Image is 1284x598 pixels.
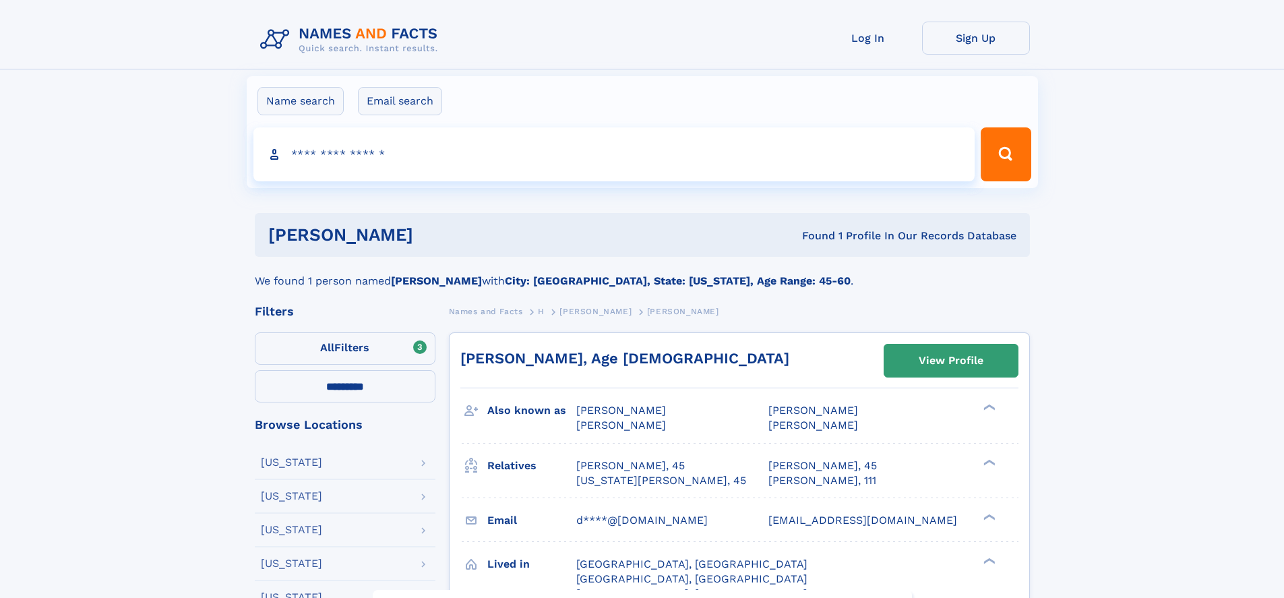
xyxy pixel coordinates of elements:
[255,305,435,318] div: Filters
[257,87,344,115] label: Name search
[358,87,442,115] label: Email search
[768,419,858,431] span: [PERSON_NAME]
[559,307,632,316] span: [PERSON_NAME]
[255,419,435,431] div: Browse Locations
[255,257,1030,289] div: We found 1 person named with .
[576,473,746,488] a: [US_STATE][PERSON_NAME], 45
[922,22,1030,55] a: Sign Up
[980,556,996,565] div: ❯
[449,303,523,320] a: Names and Facts
[538,307,545,316] span: H
[768,404,858,417] span: [PERSON_NAME]
[261,457,322,468] div: [US_STATE]
[487,399,576,422] h3: Also known as
[981,127,1031,181] button: Search Button
[460,350,789,367] a: [PERSON_NAME], Age [DEMOGRAPHIC_DATA]
[261,491,322,502] div: [US_STATE]
[559,303,632,320] a: [PERSON_NAME]
[487,553,576,576] h3: Lived in
[884,345,1018,377] a: View Profile
[487,509,576,532] h3: Email
[814,22,922,55] a: Log In
[576,404,666,417] span: [PERSON_NAME]
[576,458,685,473] a: [PERSON_NAME], 45
[980,458,996,467] div: ❯
[255,22,449,58] img: Logo Names and Facts
[320,341,334,354] span: All
[487,454,576,477] h3: Relatives
[255,332,435,365] label: Filters
[576,419,666,431] span: [PERSON_NAME]
[576,558,807,570] span: [GEOGRAPHIC_DATA], [GEOGRAPHIC_DATA]
[505,274,851,287] b: City: [GEOGRAPHIC_DATA], State: [US_STATE], Age Range: 45-60
[919,345,983,376] div: View Profile
[768,458,877,473] a: [PERSON_NAME], 45
[538,303,545,320] a: H
[261,558,322,569] div: [US_STATE]
[391,274,482,287] b: [PERSON_NAME]
[647,307,719,316] span: [PERSON_NAME]
[980,512,996,521] div: ❯
[768,473,876,488] a: [PERSON_NAME], 111
[576,572,807,585] span: [GEOGRAPHIC_DATA], [GEOGRAPHIC_DATA]
[268,227,608,243] h1: [PERSON_NAME]
[607,229,1016,243] div: Found 1 Profile In Our Records Database
[261,525,322,535] div: [US_STATE]
[768,514,957,527] span: [EMAIL_ADDRESS][DOMAIN_NAME]
[980,403,996,412] div: ❯
[253,127,975,181] input: search input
